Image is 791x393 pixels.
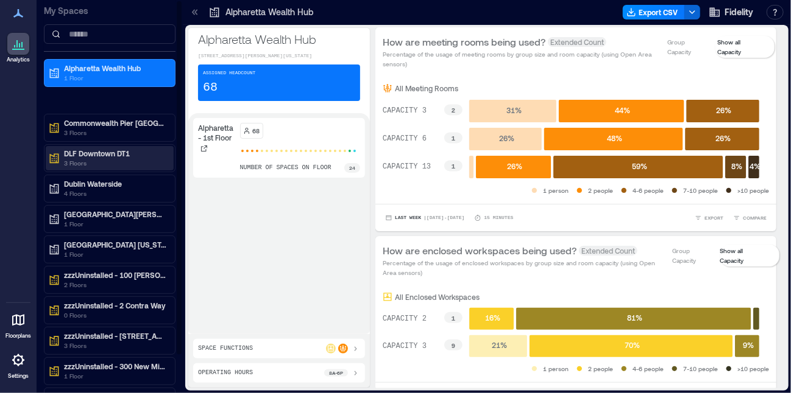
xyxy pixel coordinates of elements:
p: 1 Floor [64,249,166,259]
p: [GEOGRAPHIC_DATA][PERSON_NAME] [64,209,166,219]
p: 15 minutes [484,214,513,221]
p: 0 Floors [64,310,166,320]
p: Alpharetta Wealth Hub [225,6,313,18]
button: COMPARE [731,212,769,224]
p: Percentage of the usage of enclosed workspaces by group size and room capacity (using Open Area s... [383,258,666,277]
button: Export CSV [623,5,685,19]
text: 26 % [717,106,732,114]
text: CAPACITY 13 [383,163,431,172]
text: 8 % [731,162,742,170]
p: 7-10 people [683,364,718,374]
text: 31 % [506,106,522,114]
button: EXPORT [692,212,726,224]
p: Group Capacity [672,246,711,265]
p: All Meeting Rooms [395,83,458,93]
span: Extended Count [548,37,606,47]
p: 4 Floors [64,189,166,198]
p: 8a - 6p [329,369,343,377]
text: CAPACITY 3 [383,107,427,116]
a: Floorplans [2,305,35,343]
p: Floorplans [5,332,31,339]
p: 1 Floor [64,371,166,381]
span: EXPORT [704,214,723,221]
text: 26 % [499,134,514,142]
p: Space Functions [198,344,253,353]
span: Fidelity [725,6,753,18]
p: 68 [253,126,260,136]
p: 68 [203,79,218,96]
text: 81 % [627,313,642,322]
a: Settings [4,346,33,383]
text: 26 % [507,162,522,170]
span: Extended Count [579,246,637,256]
p: Settings [8,372,29,380]
text: 4 % [750,162,761,170]
span: COMPARE [743,214,767,221]
p: Show all Capacity [717,37,763,57]
p: 3 Floors [64,128,166,137]
text: 9 % [743,341,754,349]
p: 24 [349,164,355,172]
p: zzzUninstalled - 300 New Millennium [64,361,166,371]
p: Show all Capacity [720,246,763,265]
text: 70 % [625,341,640,349]
p: 7-10 people [683,186,718,195]
text: 26 % [716,134,731,142]
p: Commonwealth Pier [GEOGRAPHIC_DATA] [64,118,166,128]
p: Alpharetta Wealth Hub [64,63,166,73]
p: My Spaces [44,5,176,17]
p: 3 Floors [64,158,166,168]
text: 21 % [492,341,507,349]
p: zzzUninstalled - 100 [PERSON_NAME] [64,270,166,280]
p: 1 Floor [64,219,166,229]
p: 3 Floors [64,341,166,350]
p: Percentage of the usage of meeting rooms by group size and room capacity (using Open Area sensors) [383,49,661,69]
text: 48 % [607,134,622,142]
p: DLF Downtown DT1 [64,148,166,158]
p: Operating Hours [198,368,253,378]
p: 1 person [543,364,569,374]
p: >10 people [737,364,769,374]
text: 44 % [615,106,630,114]
p: 1 Floor [64,73,166,83]
p: >10 people [737,186,769,195]
p: How are meeting rooms being used? [383,35,545,49]
p: Alpharetta - 1st Floor [198,123,235,142]
text: 16 % [485,313,500,322]
text: 59 % [632,162,647,170]
a: Analytics [3,29,34,67]
p: How are enclosed workspaces being used? [383,243,576,258]
p: number of spaces on floor [240,163,332,173]
p: 2 people [588,364,613,374]
text: CAPACITY 2 [383,315,427,323]
text: CAPACITY 6 [383,135,427,144]
p: zzzUninstalled - 2 Contra Way [64,301,166,310]
p: 4-6 people [633,364,664,374]
p: Assigned Headcount [203,69,255,77]
p: 2 people [588,186,613,195]
p: Alpharetta Wealth Hub [198,30,360,47]
p: [STREET_ADDRESS][PERSON_NAME][US_STATE] [198,52,360,60]
p: Analytics [7,56,30,63]
p: 4-6 people [633,186,664,195]
button: Fidelity [705,2,757,22]
p: zzzUninstalled - [STREET_ADDRESS] [64,331,166,341]
p: Group Capacity [667,37,708,57]
p: Dublin Waterside [64,179,166,189]
p: 1 person [543,186,569,195]
p: 2 Floors [64,280,166,290]
button: Last Week |[DATE]-[DATE] [383,212,467,224]
p: [GEOGRAPHIC_DATA] [US_STATE] [64,240,166,249]
p: All Enclosed Workspaces [395,292,480,302]
text: CAPACITY 3 [383,342,427,350]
